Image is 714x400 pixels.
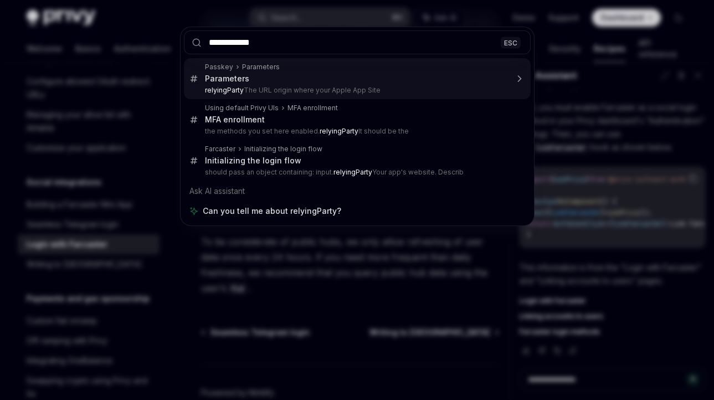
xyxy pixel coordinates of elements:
div: Passkey [205,63,233,71]
div: Initializing the login flow [244,145,322,153]
b: relyingParty [320,127,358,135]
div: Ask AI assistant [184,181,531,201]
p: the methods you set here enabled. It should be the [205,127,507,136]
p: The URL origin where your Apple App Site [205,86,507,95]
div: Parameters [242,63,280,71]
div: Using default Privy UIs [205,104,279,112]
div: MFA enrollment [287,104,338,112]
b: relyingParty [205,86,244,94]
div: Parameters [205,74,249,84]
div: Initializing the login flow [205,156,301,166]
span: Can you tell me about relyingParty? [203,206,341,217]
div: Farcaster [205,145,235,153]
div: ESC [501,37,521,48]
b: relyingParty [333,168,372,176]
p: should pass an object containing: input. Your app's website. Describ [205,168,507,177]
div: MFA enrollment [205,115,265,125]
